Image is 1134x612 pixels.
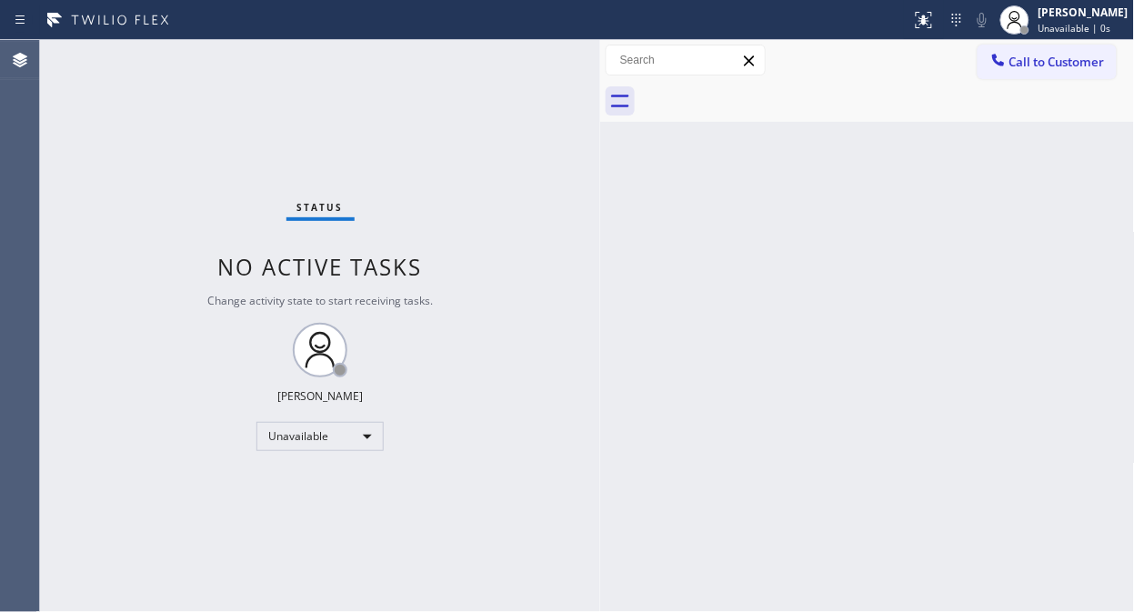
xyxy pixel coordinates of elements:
div: Unavailable [256,422,384,451]
div: [PERSON_NAME] [1039,5,1129,20]
span: Call to Customer [1009,54,1105,70]
span: Unavailable | 0s [1039,22,1111,35]
span: No active tasks [218,252,423,282]
button: Mute [969,7,995,33]
button: Call to Customer [978,45,1117,79]
span: Change activity state to start receiving tasks. [207,293,433,308]
span: Status [297,201,344,214]
div: [PERSON_NAME] [277,388,363,404]
input: Search [607,45,765,75]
